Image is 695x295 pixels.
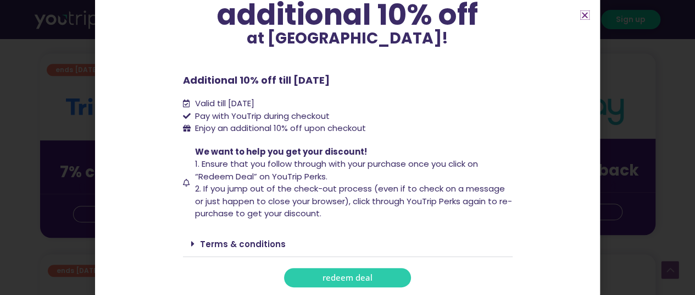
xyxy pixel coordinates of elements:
[200,238,286,250] a: Terms & conditions
[581,11,589,19] a: Close
[195,158,478,182] span: 1. Ensure that you follow through with your purchase once you click on “Redeem Deal” on YouTrip P...
[183,31,513,46] p: at [GEOGRAPHIC_DATA]!
[195,122,366,134] span: Enjoy an additional 10% off upon checkout
[195,183,512,219] span: 2. If you jump out of the check-out process (even if to check on a message or just happen to clos...
[323,274,372,282] span: redeem deal
[284,268,411,287] a: redeem deal
[183,73,513,88] p: Additional 10% off till [DATE]
[192,97,254,110] span: Valid till [DATE]
[183,231,513,257] div: Terms & conditions
[195,146,367,157] span: We want to help you get your discount!
[192,110,330,123] span: Pay with YouTrip during checkout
